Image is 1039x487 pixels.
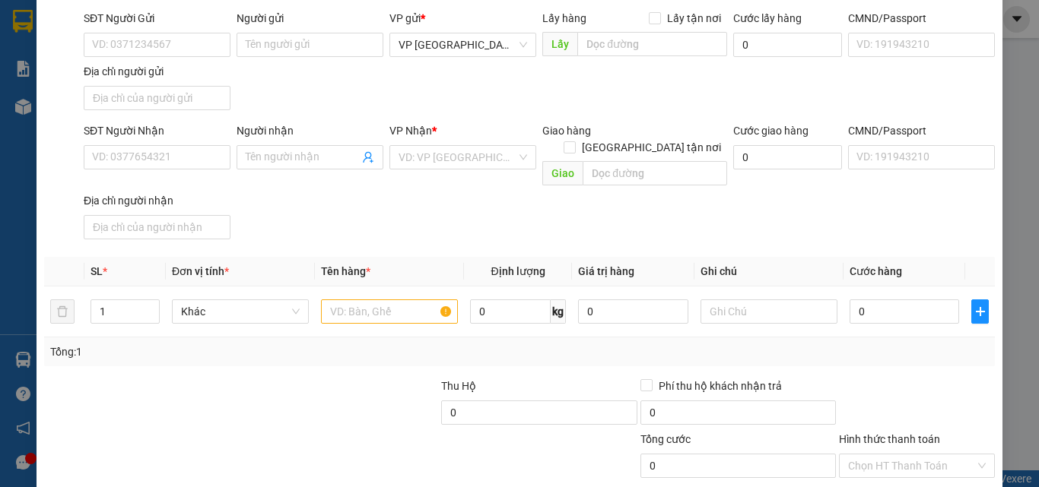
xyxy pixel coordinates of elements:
span: kg [551,299,566,324]
span: Phí thu hộ khách nhận trả [653,378,788,394]
span: Khác [181,300,300,323]
label: Hình thức thanh toán [839,433,940,445]
div: CMND/Passport [848,10,995,27]
span: Thu Hộ [441,380,476,392]
input: Dọc đường [577,32,727,56]
span: [GEOGRAPHIC_DATA] tận nơi [576,139,727,156]
span: Lấy [542,32,577,56]
div: SĐT Người Nhận [84,122,230,139]
span: plus [972,305,988,318]
div: Địa chỉ người gửi [84,63,230,80]
input: Dọc đường [583,161,727,185]
div: VP gửi [389,10,536,27]
span: Tên hàng [321,265,370,277]
input: Cước giao hàng [733,145,842,169]
span: Tổng cước [640,433,691,445]
span: SL [91,265,103,277]
button: plus [971,299,989,324]
span: Giá trị hàng [578,265,634,277]
input: VD: Bàn, Ghế [321,299,458,324]
div: Người gửi [237,10,383,27]
div: Người nhận [237,122,383,139]
span: Lấy tận nơi [661,10,727,27]
label: Cước lấy hàng [733,12,802,24]
div: Địa chỉ người nhận [84,192,230,209]
div: SĐT Người Gửi [84,10,230,27]
span: VP Đà Nẵng [399,33,527,56]
div: Tổng: 1 [50,343,402,360]
span: user-add [362,151,374,163]
span: Đơn vị tính [172,265,229,277]
span: Giao hàng [542,125,591,137]
span: Lấy hàng [542,12,586,24]
th: Ghi chú [694,257,844,286]
span: Giao [542,161,583,185]
label: Cước giao hàng [733,125,809,137]
input: Cước lấy hàng [733,33,842,57]
input: Địa chỉ của người gửi [84,86,230,110]
span: VP Nhận [389,125,432,137]
input: Địa chỉ của người nhận [84,215,230,239]
span: Định lượng [491,265,545,277]
div: CMND/Passport [848,122,995,139]
input: Ghi Chú [701,299,837,324]
span: Cước hàng [850,265,902,277]
button: delete [50,299,75,324]
input: 0 [578,299,688,324]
